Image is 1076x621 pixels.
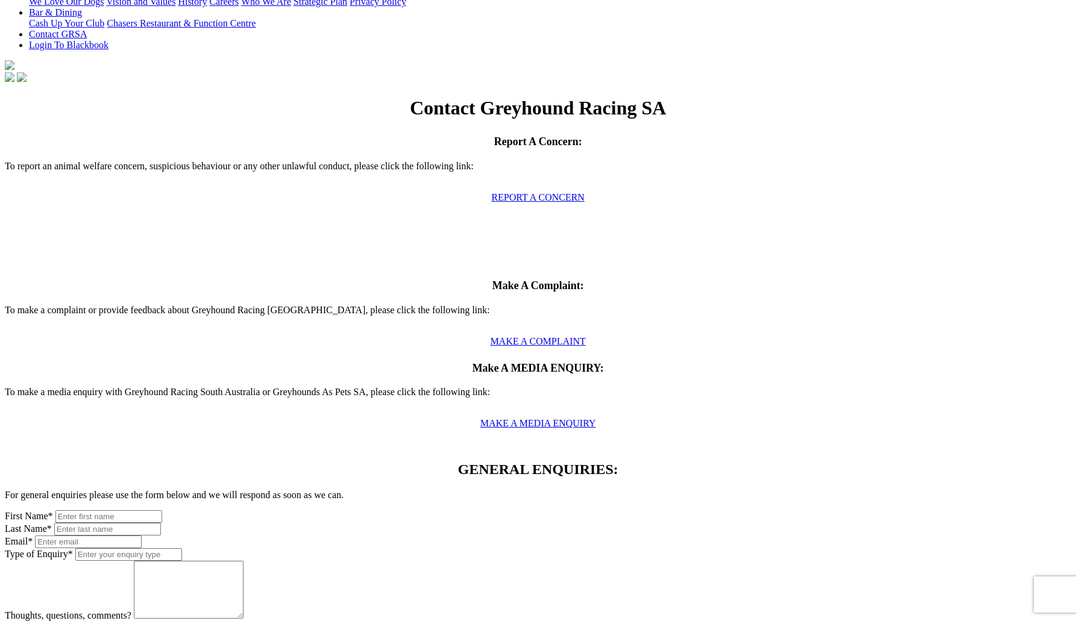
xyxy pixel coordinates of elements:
[29,18,1071,29] div: Bar & Dining
[5,72,14,82] img: facebook.svg
[5,490,1071,501] p: For general enquiries please use the form below and we will respond as soon as we can.
[29,18,104,28] a: Cash Up Your Club
[107,18,256,28] a: Chasers Restaurant & Function Centre
[5,536,35,546] label: Email
[54,523,161,535] input: Enter last name
[492,279,584,292] span: Make A Complaint:
[480,418,596,428] a: MAKE A MEDIA ENQUIRY
[29,40,109,50] a: Login To Blackbook
[35,535,142,548] input: Enter email
[55,510,162,523] input: Enter first name
[75,548,182,561] input: Enter your enquiry type
[5,161,1071,183] p: To report an animal welfare concern, suspicious behaviour or any other unlawful conduct, please c...
[17,72,27,82] img: twitter.svg
[5,305,1071,326] p: To make a complaint or provide feedback about Greyhound Racing [GEOGRAPHIC_DATA], please click th...
[5,387,1071,408] p: To make a media enquiry with Greyhound Racing South Australia or Greyhounds As Pets SA, please cl...
[5,60,14,70] img: logo-grsa-white.png
[5,523,52,534] label: Last Name
[490,336,585,346] a: MAKE A COMPLAINT
[491,192,584,202] a: REPORT A CONCERN
[472,362,603,374] span: Make A MEDIA ENQUIRY:
[5,610,131,620] label: Thoughts, questions, comments?
[458,461,618,477] span: GENERAL ENQUIRIES:
[5,511,53,521] label: First Name
[494,136,582,148] span: Report A Concern:
[29,29,87,39] a: Contact GRSA
[5,97,1071,119] h1: Contact Greyhound Racing SA
[5,549,73,559] label: Type of Enquiry
[29,7,82,17] a: Bar & Dining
